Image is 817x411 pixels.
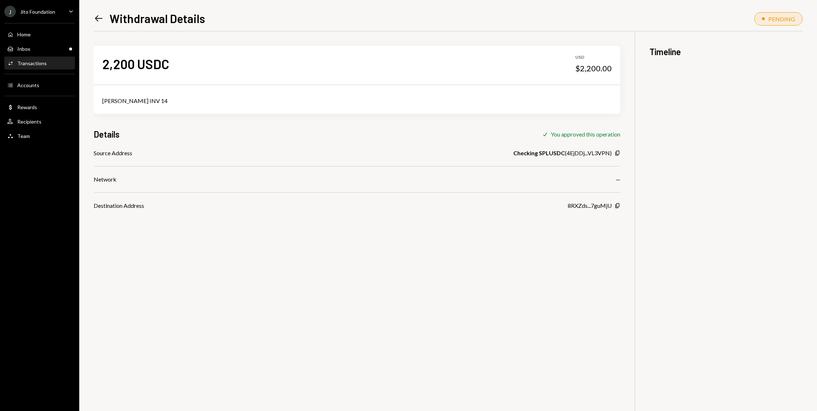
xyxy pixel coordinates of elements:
[102,97,612,105] div: [PERSON_NAME] INV 14
[768,15,795,22] div: PENDING
[94,175,116,184] div: Network
[4,42,75,55] a: Inbox
[4,28,75,41] a: Home
[17,104,37,110] div: Rewards
[575,54,612,61] div: USD
[20,9,55,15] div: Jito Foundation
[4,79,75,91] a: Accounts
[616,175,620,184] div: —
[17,133,30,139] div: Team
[513,149,612,157] div: ( 4EjDDj...VL3VPN )
[17,119,41,125] div: Recipients
[17,31,31,37] div: Home
[110,11,205,26] h1: Withdrawal Details
[94,128,120,140] h3: Details
[4,57,75,70] a: Transactions
[649,46,803,58] h3: Timeline
[17,82,39,88] div: Accounts
[568,201,612,210] div: 8RXZds...7guMjU
[551,131,620,138] div: You approved this operation
[102,56,169,72] div: 2,200 USDC
[4,6,16,17] div: J
[513,149,565,157] b: Checking SPLUSDC
[4,129,75,142] a: Team
[17,60,47,66] div: Transactions
[575,63,612,73] div: $2,200.00
[4,100,75,113] a: Rewards
[94,201,144,210] div: Destination Address
[94,149,132,157] div: Source Address
[4,115,75,128] a: Recipients
[17,46,30,52] div: Inbox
